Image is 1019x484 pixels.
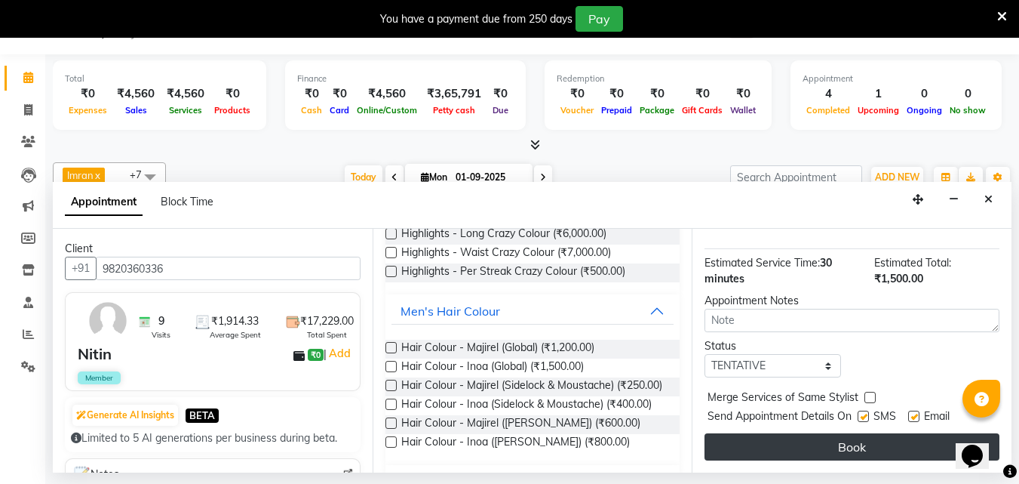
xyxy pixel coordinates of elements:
div: ₹3,65,791 [421,85,487,103]
span: Prepaid [597,105,636,116]
span: Hair Colour - Majirel ([PERSON_NAME]) (₹600.00) [401,415,640,434]
div: 0 [903,85,946,103]
div: ₹0 [557,85,597,103]
span: Send Appointment Details On [707,408,852,427]
span: Petty cash [429,105,479,116]
span: ADD NEW [875,171,919,183]
span: 9 [158,313,164,329]
span: ₹0 [308,349,324,361]
span: Products [210,105,254,116]
button: ADD NEW [871,167,923,188]
span: Hair Colour - Majirel (Global) (₹1,200.00) [401,340,594,359]
input: Search Appointment [730,165,862,189]
input: Search by Name/Mobile/Email/Code [96,257,361,280]
span: Wallet [726,105,760,116]
div: Finance [297,72,514,85]
span: Email [924,408,950,427]
span: Gift Cards [678,105,726,116]
div: Redemption [557,72,760,85]
span: Hair Colour - Inoa (Sidelock & Moustache) (₹400.00) [401,396,652,415]
span: +7 [130,168,153,180]
span: Cash [297,105,326,116]
div: ₹0 [210,85,254,103]
div: Status [704,338,840,354]
span: SMS [873,408,896,427]
button: Book [704,433,999,461]
div: ₹0 [65,85,111,103]
span: Average Spent [210,329,261,341]
span: Voucher [557,105,597,116]
span: Visits [152,329,170,341]
span: Highlights - Per Streak Crazy Colour (₹500.00) [401,264,625,282]
span: Imran [67,169,94,181]
iframe: chat widget [956,424,1004,469]
span: Estimated Total: [874,256,951,270]
span: Expenses [65,105,111,116]
button: Men's Hair Colour [391,297,674,325]
div: ₹4,560 [161,85,210,103]
span: Ongoing [903,105,946,116]
img: avatar [86,299,130,343]
span: Online/Custom [353,105,421,116]
div: ₹0 [636,85,678,103]
span: ₹1,500.00 [874,272,923,285]
span: Completed [803,105,854,116]
span: ₹17,229.00 [300,313,354,329]
input: 2025-09-01 [451,166,526,189]
a: x [94,169,100,181]
button: Pay [575,6,623,32]
div: ₹4,560 [111,85,161,103]
span: Total Spent [307,329,347,341]
div: Men's Hair Colour [401,302,500,320]
span: Today [345,165,382,189]
span: Sales [121,105,151,116]
div: You have a payment due from 250 days [380,11,572,27]
button: +91 [65,257,97,280]
span: Appointment [65,189,143,216]
span: Package [636,105,678,116]
div: ₹0 [597,85,636,103]
span: Due [489,105,512,116]
span: Highlights - Long Crazy Colour (₹6,000.00) [401,226,606,245]
span: Mon [417,171,451,183]
a: Add [327,344,353,362]
span: Estimated Service Time: [704,256,820,270]
div: 1 [854,85,903,103]
button: Close [978,188,999,211]
span: | [324,344,353,362]
div: 4 [803,85,854,103]
div: ₹0 [297,85,326,103]
span: BETA [186,408,219,423]
span: Member [78,371,121,384]
span: No show [946,105,990,116]
div: ₹0 [726,85,760,103]
div: 0 [946,85,990,103]
span: Hair Colour - Inoa ([PERSON_NAME]) (₹800.00) [401,434,630,453]
div: Nitin [78,343,112,365]
span: ₹1,914.33 [211,313,259,329]
span: Hair Colour - Majirel (Sidelock & Moustache) (₹250.00) [401,378,662,396]
div: ₹0 [678,85,726,103]
span: Block Time [161,195,213,208]
div: Appointment Notes [704,293,999,309]
div: Appointment [803,72,990,85]
div: Client [65,241,361,257]
div: ₹0 [326,85,353,103]
div: ₹0 [487,85,514,103]
div: Total [65,72,254,85]
span: Upcoming [854,105,903,116]
button: Generate AI Insights [72,405,178,426]
span: Services [165,105,206,116]
span: Merge Services of Same Stylist [707,390,858,408]
div: ₹4,560 [353,85,421,103]
div: Limited to 5 AI generations per business during beta. [71,430,355,446]
span: Highlights - Waist Crazy Colour (₹7,000.00) [401,245,611,264]
span: Card [326,105,353,116]
span: Hair Colour - Inoa (Global) (₹1,500.00) [401,359,584,378]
